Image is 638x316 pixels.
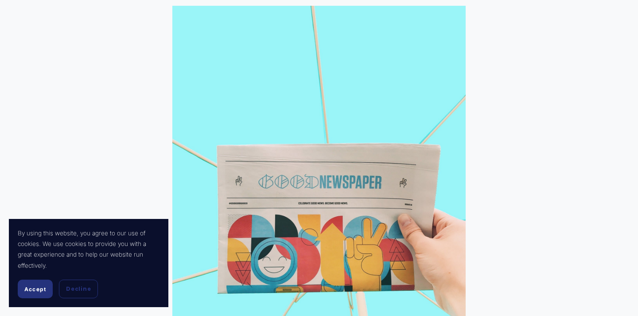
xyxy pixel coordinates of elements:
button: Decline [59,280,98,298]
section: Cookie banner [9,219,168,308]
p: By using this website, you agree to our use of cookies. We use cookies to provide you with a grea... [18,228,159,271]
span: Accept [24,286,46,293]
span: Decline [66,285,91,293]
button: Accept [18,280,53,298]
